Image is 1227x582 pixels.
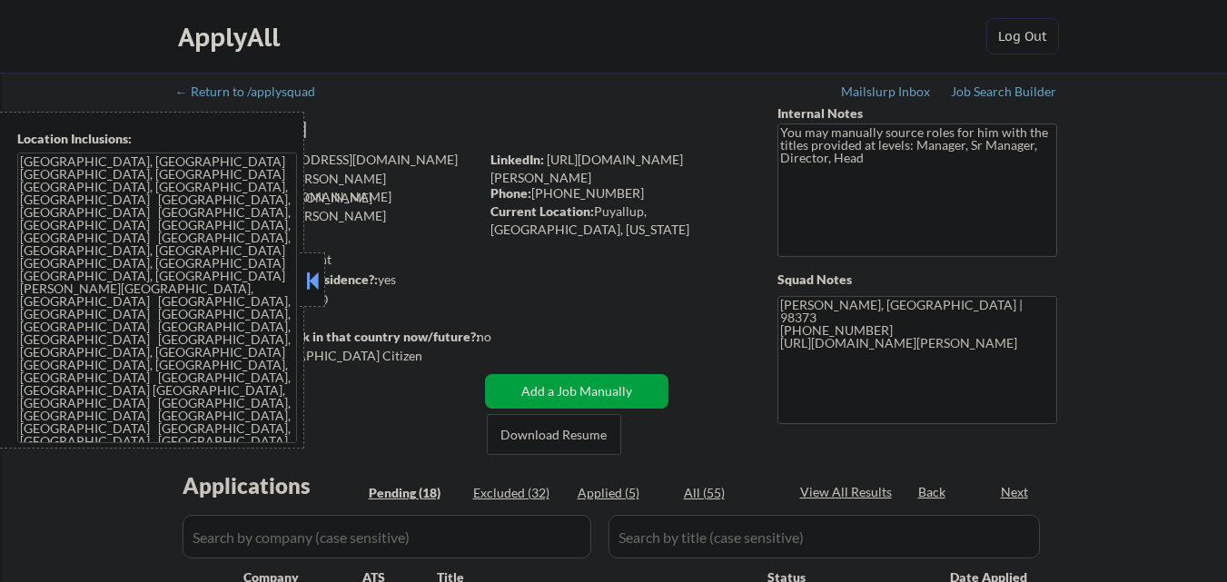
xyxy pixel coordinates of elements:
[800,483,897,501] div: View All Results
[177,329,480,344] strong: Will need Visa to work in that country now/future?:
[175,84,332,103] a: ← Return to /applysquad
[487,414,621,455] button: Download Resume
[490,203,594,219] strong: Current Location:
[178,151,479,169] div: [EMAIL_ADDRESS][DOMAIN_NAME]
[176,251,479,269] div: 5 sent / 200 bought
[177,118,550,141] div: [PERSON_NAME]
[17,130,297,148] div: Location Inclusions:
[485,374,668,409] button: Add a Job Manually
[175,85,332,98] div: ← Return to /applysquad
[178,22,285,53] div: ApplyAll
[490,185,531,201] strong: Phone:
[178,170,479,205] div: [PERSON_NAME][EMAIL_ADDRESS][DOMAIN_NAME]
[490,184,747,202] div: [PHONE_NUMBER]
[777,271,1057,289] div: Squad Notes
[609,515,1040,558] input: Search by title (case sensitive)
[176,291,479,309] div: $155,000
[986,18,1059,54] button: Log Out
[1001,483,1030,501] div: Next
[578,484,668,502] div: Applied (5)
[951,84,1057,103] a: Job Search Builder
[177,189,479,242] div: [PERSON_NAME][EMAIL_ADDRESS][PERSON_NAME][DOMAIN_NAME]
[177,347,484,365] div: Yes, I am a [DEMOGRAPHIC_DATA] Citizen
[183,515,591,558] input: Search by company (case sensitive)
[473,484,564,502] div: Excluded (32)
[490,202,747,238] div: Puyallup, [GEOGRAPHIC_DATA], [US_STATE]
[951,85,1057,98] div: Job Search Builder
[369,484,460,502] div: Pending (18)
[477,328,529,346] div: no
[490,152,544,167] strong: LinkedIn:
[841,85,932,98] div: Mailslurp Inbox
[183,475,362,497] div: Applications
[777,104,1057,123] div: Internal Notes
[918,483,947,501] div: Back
[490,152,683,185] a: [URL][DOMAIN_NAME][PERSON_NAME]
[684,484,775,502] div: All (55)
[841,84,932,103] a: Mailslurp Inbox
